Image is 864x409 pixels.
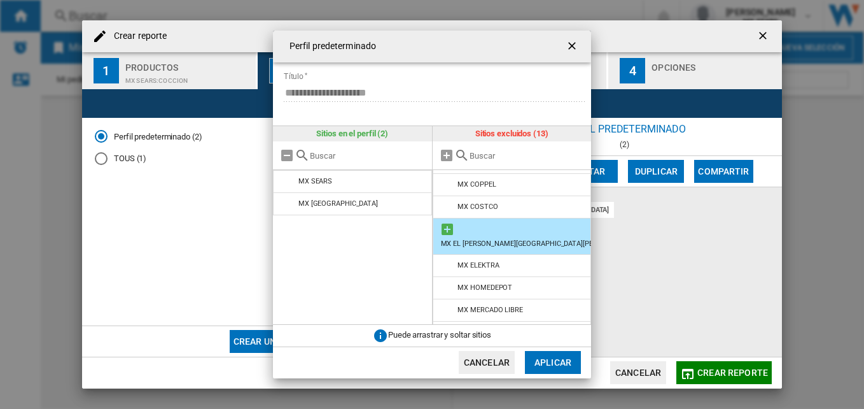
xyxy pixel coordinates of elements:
[298,177,332,185] div: MX SEARS
[310,151,426,161] input: Buscar
[273,126,432,141] div: Sitios en el perfil (2)
[298,199,378,208] div: MX [GEOGRAPHIC_DATA]
[457,283,512,292] div: MX HOMEDEPOT
[470,151,585,161] input: Buscar
[441,240,636,248] div: MX EL [PERSON_NAME][GEOGRAPHIC_DATA][PERSON_NAME]
[561,34,586,59] button: getI18NText('BUTTONS.CLOSE_DIALOG')
[525,351,581,374] button: Aplicar
[439,148,454,163] md-icon: Añadir todos
[566,39,581,55] ng-md-icon: getI18NText('BUTTONS.CLOSE_DIALOG')
[433,126,592,141] div: Sitios excluidos (13)
[457,180,496,189] div: MX COPPEL
[457,261,499,269] div: MX ELEKTRA
[459,351,515,374] button: Cancelar
[283,40,376,53] h4: Perfil predeterminado
[457,203,498,211] div: MX COSTCO
[457,306,522,314] div: MX MERCADO LIBRE
[279,148,295,163] md-icon: Quitar todo
[388,330,491,340] span: Puede arrastrar y soltar sitios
